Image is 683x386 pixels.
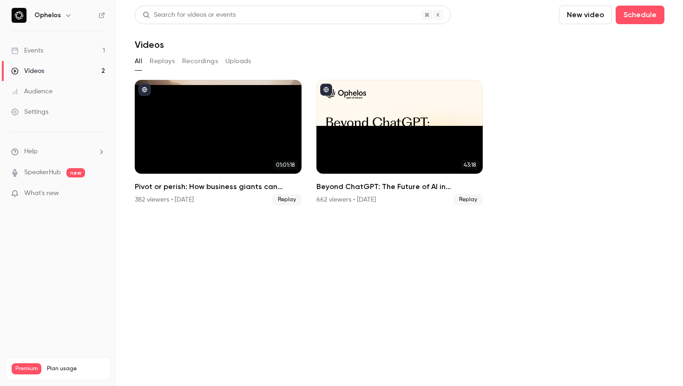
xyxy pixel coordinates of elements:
[11,66,44,76] div: Videos
[135,195,194,204] div: 382 viewers • [DATE]
[34,11,61,20] h6: Ophelos
[135,54,142,69] button: All
[47,365,105,373] span: Plan usage
[11,87,53,96] div: Audience
[11,147,105,157] li: help-dropdown-opener
[316,181,483,192] h2: Beyond ChatGPT: The Future of AI in Collections
[150,54,175,69] button: Replays
[316,80,483,205] li: Beyond ChatGPT: The Future of AI in Collections
[135,80,302,205] li: Pivot or perish: How business giants can reclaim leadership in an AI world
[11,107,48,117] div: Settings
[559,6,612,24] button: New video
[225,54,251,69] button: Uploads
[135,181,302,192] h2: Pivot or perish: How business giants can reclaim leadership in an AI world
[616,6,664,24] button: Schedule
[12,8,26,23] img: Ophelos
[24,168,61,177] a: SpeakerHub
[24,147,38,157] span: Help
[135,39,164,50] h1: Videos
[453,194,483,205] span: Replay
[12,363,41,374] span: Premium
[182,54,218,69] button: Recordings
[135,80,302,205] a: 01:01:18Pivot or perish: How business giants can reclaim leadership in an AI world382 viewers • [...
[135,80,664,205] ul: Videos
[272,194,302,205] span: Replay
[316,195,376,204] div: 662 viewers • [DATE]
[143,10,236,20] div: Search for videos or events
[138,84,151,96] button: published
[461,160,479,170] span: 43:18
[135,6,664,380] section: Videos
[320,84,332,96] button: published
[273,160,298,170] span: 01:01:18
[316,80,483,205] a: 43:18Beyond ChatGPT: The Future of AI in Collections662 viewers • [DATE]Replay
[66,168,85,177] span: new
[11,46,43,55] div: Events
[24,189,59,198] span: What's new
